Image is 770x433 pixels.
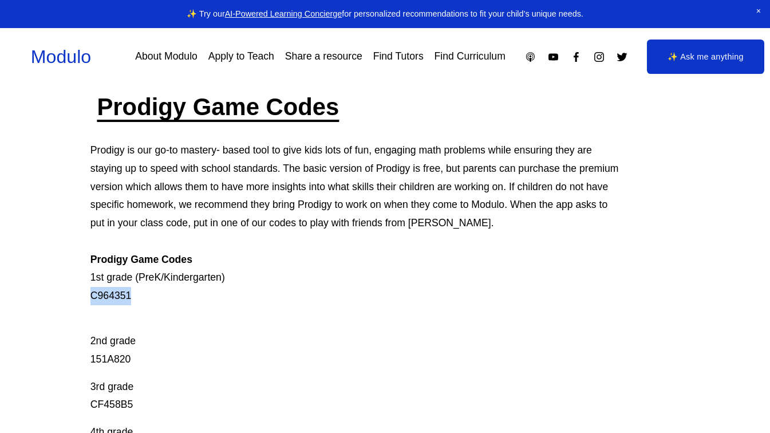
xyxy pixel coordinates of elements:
a: About Modulo [135,47,198,67]
a: AI-Powered Learning Concierge [225,9,342,18]
a: Instagram [593,51,605,63]
p: Prodigy is our go-to mastery- based tool to give kids lots of fun, engaging math problems while e... [90,141,620,305]
a: Apple Podcasts [524,51,536,63]
a: Share a resource [285,47,362,67]
strong: Prodigy Game Codes [90,254,192,265]
a: Find Curriculum [435,47,506,67]
a: Prodigy Game Codes [97,93,339,120]
p: 2nd grade 151A820 [90,314,620,369]
a: Apply to Teach [208,47,274,67]
a: Find Tutors [373,47,424,67]
a: ✨ Ask me anything [647,40,764,74]
a: Facebook [570,51,582,63]
p: 3rd grade CF458B5 [90,378,620,414]
a: Twitter [616,51,628,63]
a: Modulo [31,46,91,67]
a: YouTube [547,51,559,63]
